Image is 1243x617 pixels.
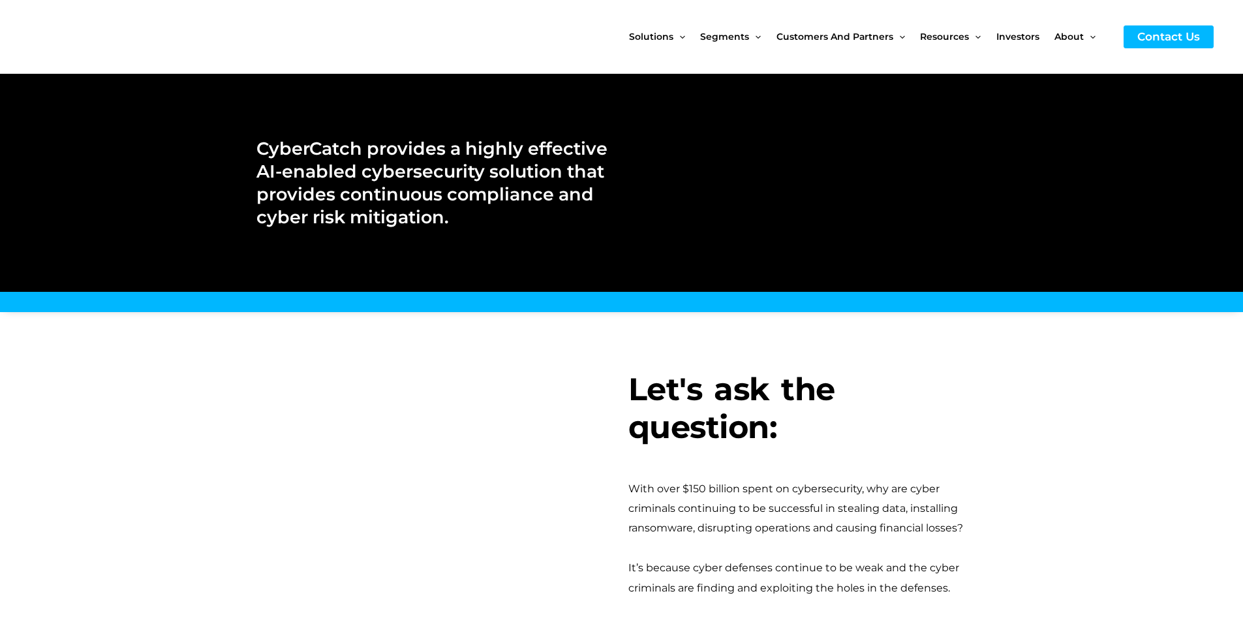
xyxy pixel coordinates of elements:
a: Contact Us [1124,25,1214,48]
span: Segments [700,9,749,64]
img: CyberCatch [23,10,179,64]
span: Menu Toggle [1084,9,1096,64]
span: About [1054,9,1084,64]
span: Customers and Partners [776,9,893,64]
div: It’s because cyber defenses continue to be weak and the cyber criminals are finding and exploitin... [628,558,987,598]
span: Investors [996,9,1039,64]
h2: CyberCatch provides a highly effective AI-enabled cybersecurity solution that provides continuous... [256,137,608,229]
span: Menu Toggle [673,9,685,64]
a: Investors [996,9,1054,64]
nav: Site Navigation: New Main Menu [629,9,1111,64]
div: With over $150 billion spent on cybersecurity, why are cyber criminals continuing to be successfu... [628,479,987,539]
span: Menu Toggle [749,9,761,64]
span: Menu Toggle [969,9,981,64]
span: Menu Toggle [893,9,905,64]
span: Solutions [629,9,673,64]
h3: Let's ask the question: [628,371,987,446]
span: Resources [920,9,969,64]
